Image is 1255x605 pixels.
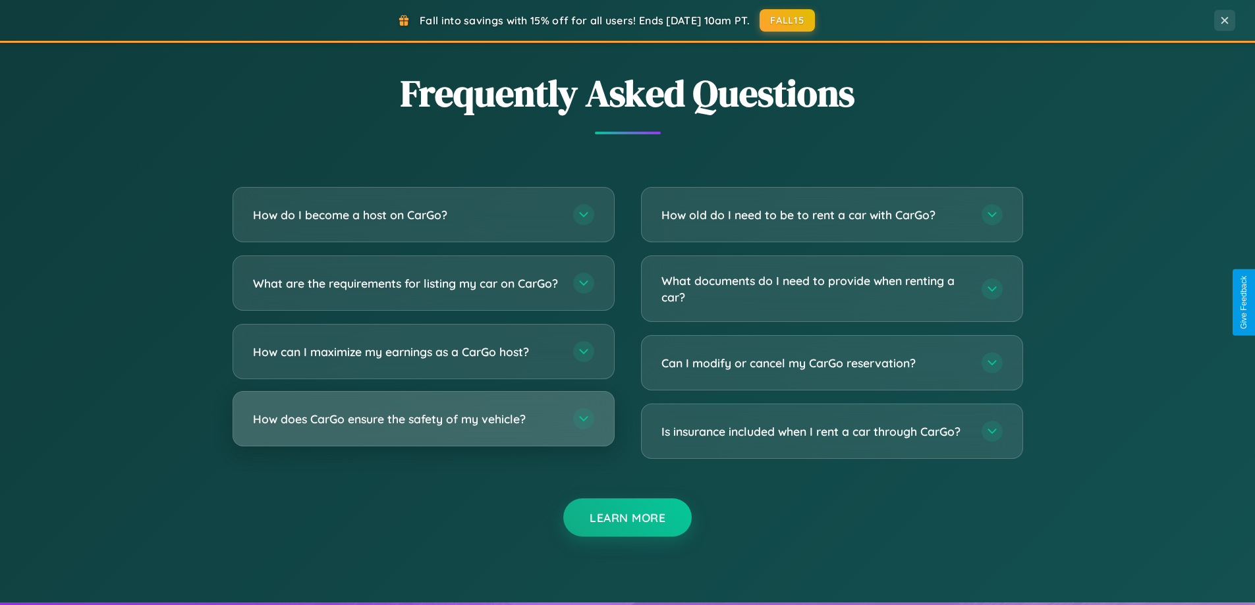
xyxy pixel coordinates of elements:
[233,68,1023,118] h2: Frequently Asked Questions
[661,423,968,440] h3: Is insurance included when I rent a car through CarGo?
[661,273,968,305] h3: What documents do I need to provide when renting a car?
[253,344,560,360] h3: How can I maximize my earnings as a CarGo host?
[563,498,692,537] button: Learn More
[1239,276,1248,329] div: Give Feedback
[760,9,815,32] button: FALL15
[253,275,560,292] h3: What are the requirements for listing my car on CarGo?
[661,355,968,371] h3: Can I modify or cancel my CarGo reservation?
[253,411,560,427] h3: How does CarGo ensure the safety of my vehicle?
[253,207,560,223] h3: How do I become a host on CarGo?
[661,207,968,223] h3: How old do I need to be to rent a car with CarGo?
[420,14,750,27] span: Fall into savings with 15% off for all users! Ends [DATE] 10am PT.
